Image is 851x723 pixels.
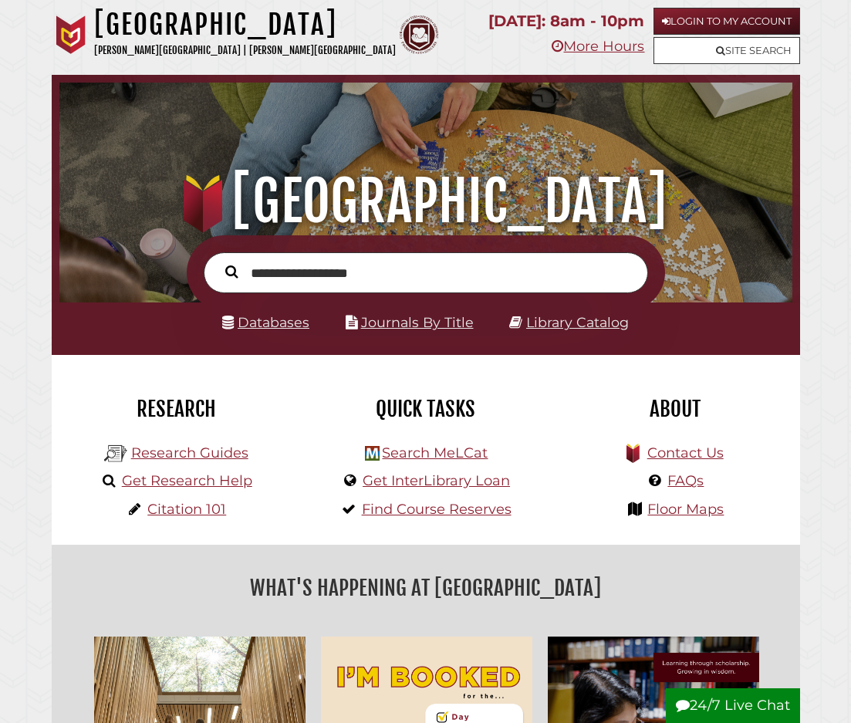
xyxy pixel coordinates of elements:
[94,42,396,59] p: [PERSON_NAME][GEOGRAPHIC_DATA] | [PERSON_NAME][GEOGRAPHIC_DATA]
[488,8,644,35] p: [DATE]: 8am - 10pm
[361,314,474,330] a: Journals By Title
[382,444,488,461] a: Search MeLCat
[225,265,238,279] i: Search
[653,8,800,35] a: Login to My Account
[647,501,724,518] a: Floor Maps
[72,167,779,235] h1: [GEOGRAPHIC_DATA]
[653,37,800,64] a: Site Search
[222,314,309,330] a: Databases
[552,38,644,55] a: More Hours
[667,472,704,489] a: FAQs
[400,15,438,54] img: Calvin Theological Seminary
[94,8,396,42] h1: [GEOGRAPHIC_DATA]
[362,501,512,518] a: Find Course Reserves
[312,396,539,422] h2: Quick Tasks
[63,396,289,422] h2: Research
[526,314,629,330] a: Library Catalog
[218,262,245,281] button: Search
[147,501,226,518] a: Citation 101
[365,446,380,461] img: Hekman Library Logo
[131,444,248,461] a: Research Guides
[104,442,127,465] img: Hekman Library Logo
[647,444,724,461] a: Contact Us
[52,15,90,54] img: Calvin University
[562,396,788,422] h2: About
[122,472,252,489] a: Get Research Help
[63,570,789,606] h2: What's Happening at [GEOGRAPHIC_DATA]
[363,472,510,489] a: Get InterLibrary Loan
